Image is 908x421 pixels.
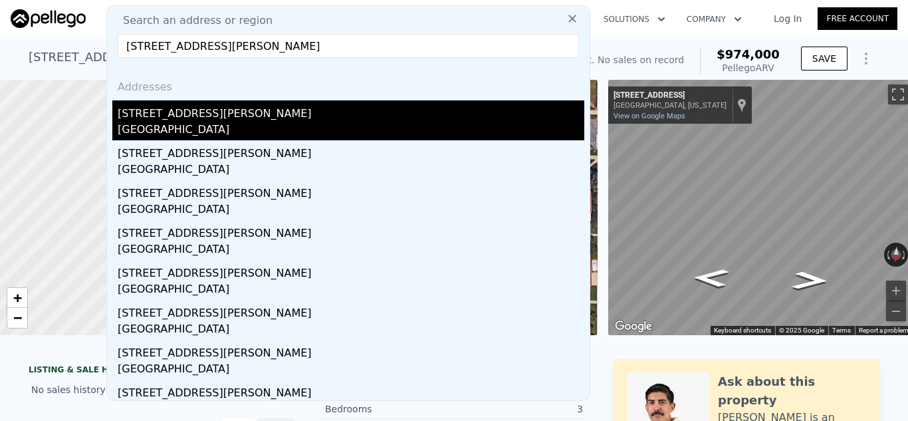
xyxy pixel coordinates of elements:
[29,364,294,378] div: LISTING & SALE HISTORY
[29,378,294,402] div: No sales history record for this property.
[118,380,584,401] div: [STREET_ADDRESS][PERSON_NAME]
[884,243,891,267] button: Rotate counterclockwise
[614,112,685,120] a: View on Google Maps
[853,45,879,72] button: Show Options
[454,402,583,416] div: 3
[112,69,584,100] div: Addresses
[118,180,584,202] div: [STREET_ADDRESS][PERSON_NAME]
[678,265,744,291] path: Go East, W 78th Pl
[801,47,848,70] button: SAVE
[325,402,454,416] div: Bedrooms
[832,327,851,334] a: Terms
[118,100,584,122] div: [STREET_ADDRESS][PERSON_NAME]
[717,47,780,61] span: $974,000
[901,243,908,267] button: Rotate clockwise
[890,242,902,267] button: Reset the view
[886,281,906,301] button: Zoom in
[714,326,771,335] button: Keyboard shortcuts
[717,61,780,74] div: Pellego ARV
[118,220,584,241] div: [STREET_ADDRESS][PERSON_NAME]
[112,13,273,29] span: Search an address or region
[718,372,866,410] div: Ask about this property
[118,281,584,300] div: [GEOGRAPHIC_DATA]
[29,48,347,67] div: [STREET_ADDRESS] , [GEOGRAPHIC_DATA] , CA 90043
[777,267,844,294] path: Go West, W 78th Pl
[779,327,824,334] span: © 2025 Google
[118,340,584,361] div: [STREET_ADDRESS][PERSON_NAME]
[888,84,908,104] button: Toggle fullscreen view
[118,241,584,260] div: [GEOGRAPHIC_DATA]
[7,308,27,328] a: Zoom out
[612,318,655,335] img: Google
[676,7,752,31] button: Company
[118,162,584,180] div: [GEOGRAPHIC_DATA]
[118,260,584,281] div: [STREET_ADDRESS][PERSON_NAME]
[118,202,584,220] div: [GEOGRAPHIC_DATA]
[11,9,86,28] img: Pellego
[758,12,818,25] a: Log In
[543,53,684,67] div: Off Market. No sales on record
[118,321,584,340] div: [GEOGRAPHIC_DATA]
[612,318,655,335] a: Open this area in Google Maps (opens a new window)
[614,101,727,110] div: [GEOGRAPHIC_DATA], [US_STATE]
[118,140,584,162] div: [STREET_ADDRESS][PERSON_NAME]
[118,34,579,58] input: Enter an address, city, region, neighborhood or zip code
[7,288,27,308] a: Zoom in
[593,7,676,31] button: Solutions
[818,7,897,30] a: Free Account
[118,300,584,321] div: [STREET_ADDRESS][PERSON_NAME]
[13,289,22,306] span: +
[737,98,746,112] a: Show location on map
[13,309,22,326] span: −
[886,301,906,321] button: Zoom out
[118,361,584,380] div: [GEOGRAPHIC_DATA]
[614,90,727,101] div: [STREET_ADDRESS]
[118,122,584,140] div: [GEOGRAPHIC_DATA]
